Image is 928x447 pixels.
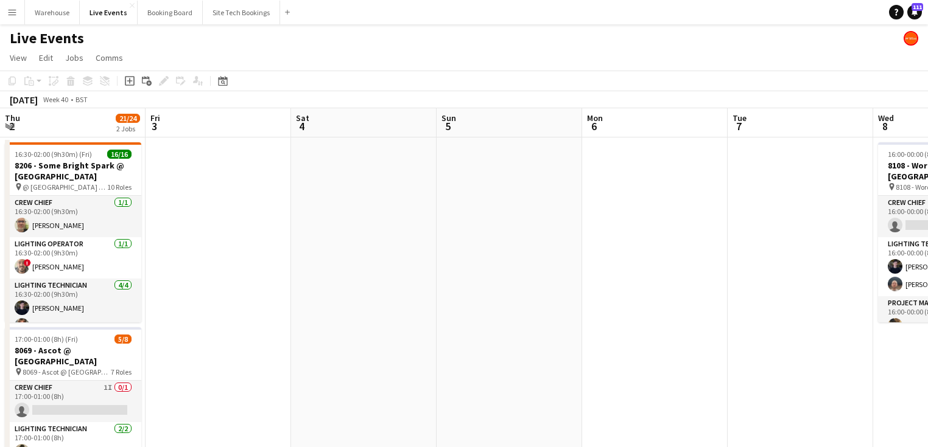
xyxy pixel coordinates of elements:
[5,381,141,422] app-card-role: Crew Chief1I0/117:00-01:00 (8h)
[111,367,132,376] span: 7 Roles
[5,50,32,66] a: View
[904,31,918,46] app-user-avatar: Alex Gill
[23,367,111,376] span: 8069 - Ascot @ [GEOGRAPHIC_DATA]
[65,52,83,63] span: Jobs
[585,119,603,133] span: 6
[116,114,140,123] span: 21/24
[907,5,922,19] a: 111
[5,237,141,279] app-card-role: Lighting Operator1/116:30-02:00 (9h30m)![PERSON_NAME]
[5,142,141,322] app-job-card: 16:30-02:00 (9h30m) (Fri)16/168206 - Some Bright Spark @ [GEOGRAPHIC_DATA] @ [GEOGRAPHIC_DATA] - ...
[114,334,132,344] span: 5/8
[116,124,139,133] div: 2 Jobs
[15,334,78,344] span: 17:00-01:00 (8h) (Fri)
[149,119,160,133] span: 3
[296,113,309,123] span: Sat
[80,1,138,24] button: Live Events
[5,160,141,182] h3: 8206 - Some Bright Spark @ [GEOGRAPHIC_DATA]
[76,95,88,104] div: BST
[731,119,747,133] span: 7
[107,182,132,192] span: 10 Roles
[5,196,141,237] app-card-role: Crew Chief1/116:30-02:00 (9h30m)[PERSON_NAME]
[60,50,88,66] a: Jobs
[5,113,20,123] span: Thu
[5,279,141,373] app-card-role: Lighting Technician4/416:30-02:00 (9h30m)[PERSON_NAME][PERSON_NAME]
[912,3,923,11] span: 111
[3,119,20,133] span: 2
[40,95,71,104] span: Week 40
[587,113,603,123] span: Mon
[878,113,894,123] span: Wed
[294,119,309,133] span: 4
[10,94,38,106] div: [DATE]
[91,50,128,66] a: Comms
[15,150,92,159] span: 16:30-02:00 (9h30m) (Fri)
[23,182,107,192] span: @ [GEOGRAPHIC_DATA] - 8206
[733,113,747,123] span: Tue
[39,52,53,63] span: Edit
[34,50,58,66] a: Edit
[5,345,141,367] h3: 8069 - Ascot @ [GEOGRAPHIC_DATA]
[203,1,280,24] button: Site Tech Bookings
[441,113,456,123] span: Sun
[24,259,31,266] span: !
[10,29,84,47] h1: Live Events
[876,119,894,133] span: 8
[107,150,132,159] span: 16/16
[138,1,203,24] button: Booking Board
[10,52,27,63] span: View
[150,113,160,123] span: Fri
[96,52,123,63] span: Comms
[25,1,80,24] button: Warehouse
[440,119,456,133] span: 5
